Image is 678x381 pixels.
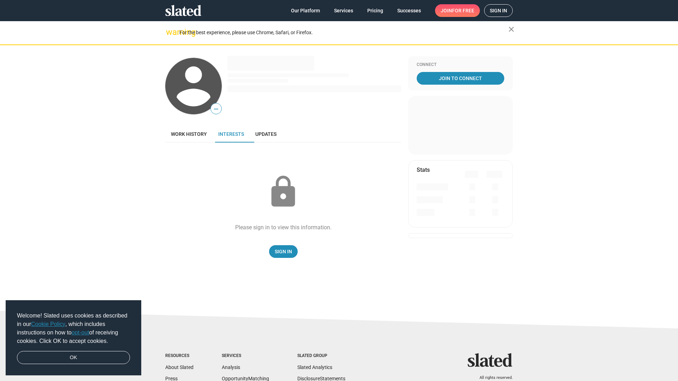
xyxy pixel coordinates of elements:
div: cookieconsent [6,300,141,376]
div: Slated Group [297,353,345,359]
a: Services [328,4,359,17]
a: About Slated [165,364,194,370]
span: Join To Connect [418,72,503,85]
span: — [211,104,221,114]
a: Sign in [484,4,513,17]
span: Join [441,4,474,17]
div: For the best experience, please use Chrome, Safari, or Firefox. [179,28,509,37]
a: Join To Connect [417,72,504,85]
a: Successes [392,4,427,17]
div: Resources [165,353,194,359]
span: Sign In [275,245,292,258]
div: Connect [417,62,504,68]
mat-icon: close [507,25,516,34]
a: Interests [213,126,250,143]
span: Sign in [490,5,507,17]
mat-card-title: Stats [417,166,430,174]
a: Joinfor free [435,4,480,17]
span: Pricing [367,4,383,17]
mat-icon: lock [266,174,301,210]
div: Services [222,353,269,359]
a: Work history [165,126,213,143]
span: Services [334,4,353,17]
a: Sign In [269,245,298,258]
span: for free [452,4,474,17]
span: Our Platform [291,4,320,17]
a: Cookie Policy [31,321,65,327]
mat-icon: warning [166,28,174,36]
a: Analysis [222,364,240,370]
a: Our Platform [285,4,326,17]
span: Work history [171,131,207,137]
span: Interests [218,131,244,137]
a: Slated Analytics [297,364,332,370]
span: Updates [255,131,276,137]
div: Please sign in to view this information. [235,224,332,231]
a: opt-out [72,329,89,335]
span: Successes [397,4,421,17]
a: Updates [250,126,282,143]
a: dismiss cookie message [17,351,130,364]
a: Pricing [362,4,389,17]
span: Welcome! Slated uses cookies as described in our , which includes instructions on how to of recei... [17,312,130,345]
